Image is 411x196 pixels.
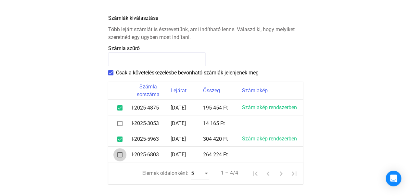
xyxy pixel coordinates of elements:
font: Összeg [203,87,220,94]
a: Számlakép rendszerben [242,136,297,141]
button: Előző oldal [262,167,275,180]
div: Intercom Messenger megnyitása [386,171,401,186]
font: Csak a követeléskezelésbe bevonható számlák jelenjenek meg [116,70,259,76]
font: 14 165 Ft [203,120,225,126]
button: Következő oldal [275,167,288,180]
font: [DATE] [171,105,186,111]
font: [DATE] [171,136,186,142]
font: 304 420 Ft [203,136,228,142]
font: Lejárat [171,87,186,94]
font: Számlák kiválasztása [108,15,159,21]
div: Összeg [203,87,242,95]
font: 195 454 Ft [203,105,228,111]
a: Számlakép rendszerben [242,105,297,110]
div: Számlakép [242,87,295,95]
font: Több lejárt számlát is észrevettünk, ami indítható lenne. Válaszd ki, hogy melyiket szeretnéd egy... [108,26,295,40]
font: I-2025-5963 [132,136,159,142]
font: Számla szűrő [108,45,140,51]
font: 1 – 4/4 [221,170,238,176]
font: I-2025-6803 [132,151,159,158]
font: I-2025-3053 [132,120,159,126]
font: Számlakép rendszerben [242,104,297,111]
button: Utolsó oldal [288,167,301,180]
font: [DATE] [171,120,186,126]
font: 264 224 Ft [203,151,228,158]
font: [DATE] [171,151,186,158]
div: Számla sorszáma [132,83,171,98]
button: Első oldal [249,167,262,180]
div: Lejárat [171,87,203,95]
font: Elemek oldalonként: [142,170,188,176]
mat-select: Elemek oldalonként: [191,169,209,177]
font: Számla sorszáma [137,84,160,98]
font: I-2025-4875 [132,105,159,111]
font: Számlakép rendszerben [242,136,297,142]
font: 5 [191,170,194,176]
font: Számlakép [242,87,268,94]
